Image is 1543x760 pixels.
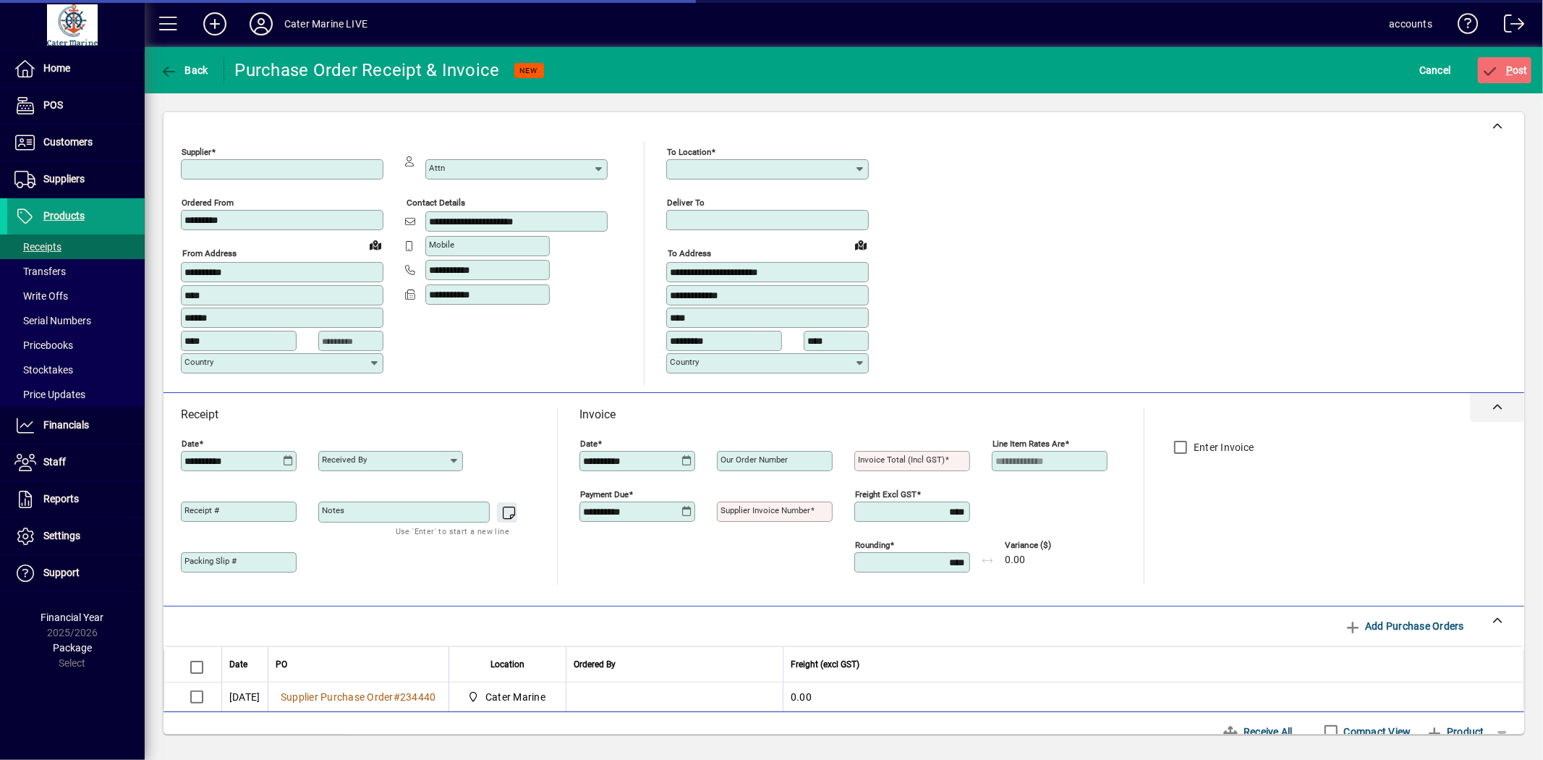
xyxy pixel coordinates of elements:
[1005,554,1025,566] span: 0.00
[1416,57,1455,83] button: Cancel
[322,455,367,465] mat-label: Received by
[7,51,145,87] a: Home
[1426,720,1484,743] span: Product
[281,691,394,703] span: Supplier Purchase Order
[855,540,890,550] mat-label: Rounding
[721,455,788,465] mat-label: Our order number
[14,290,68,302] span: Write Offs
[429,240,454,250] mat-label: Mobile
[667,198,705,208] mat-label: Deliver To
[229,656,247,672] span: Date
[791,656,1505,672] div: Freight (excl GST)
[7,518,145,554] a: Settings
[783,683,1523,712] td: 0.00
[43,99,63,111] span: POS
[7,408,145,444] a: Financials
[429,163,445,173] mat-label: Attn
[41,612,104,623] span: Financial Year
[145,57,224,83] app-page-header-button: Back
[1191,440,1254,455] label: Enter Invoice
[1419,59,1451,82] span: Cancel
[520,66,538,75] span: NEW
[855,489,917,499] mat-label: Freight excl GST
[7,124,145,161] a: Customers
[670,357,699,367] mat-label: Country
[1478,57,1532,83] button: Post
[1217,719,1298,745] button: Receive All
[791,656,859,672] span: Freight (excl GST)
[182,147,211,157] mat-label: Supplier
[7,382,145,407] a: Price Updates
[43,173,85,185] span: Suppliers
[1506,64,1513,76] span: P
[43,567,80,578] span: Support
[43,136,93,148] span: Customers
[7,161,145,198] a: Suppliers
[1482,64,1529,76] span: ost
[43,493,79,504] span: Reports
[14,266,66,277] span: Transfers
[235,59,500,82] div: Purchase Order Receipt & Invoice
[667,147,711,157] mat-label: To location
[490,656,524,672] span: Location
[192,11,238,37] button: Add
[400,691,436,703] span: 234440
[1419,719,1492,745] button: Product
[238,11,284,37] button: Profile
[43,530,80,541] span: Settings
[7,88,145,124] a: POS
[364,233,387,256] a: View on map
[7,555,145,591] a: Support
[858,455,945,465] mat-label: Invoice Total (incl GST)
[184,357,213,367] mat-label: Country
[7,308,145,333] a: Serial Numbers
[394,691,400,703] span: #
[184,556,237,566] mat-label: Packing Slip #
[1223,720,1293,743] span: Receive All
[580,439,598,449] mat-label: Date
[1005,541,1092,550] span: Variance ($)
[156,57,212,83] button: Back
[721,505,810,515] mat-label: Supplier invoice number
[7,333,145,358] a: Pricebooks
[14,339,73,351] span: Pricebooks
[7,284,145,308] a: Write Offs
[574,656,616,672] span: Ordered By
[221,683,268,712] td: [DATE]
[1344,615,1464,638] span: Add Purchase Orders
[160,64,208,76] span: Back
[7,358,145,382] a: Stocktakes
[182,439,199,449] mat-label: Date
[14,241,61,253] span: Receipts
[43,419,89,431] span: Financials
[322,505,344,515] mat-label: Notes
[14,364,73,376] span: Stocktakes
[1338,613,1470,639] button: Add Purchase Orders
[284,12,367,35] div: Cater Marine LIVE
[396,523,509,539] mat-hint: Use 'Enter' to start a new line
[182,198,234,208] mat-label: Ordered from
[276,656,441,672] div: PO
[1493,3,1525,50] a: Logout
[7,444,145,481] a: Staff
[276,656,287,672] span: PO
[580,489,629,499] mat-label: Payment due
[7,481,145,518] a: Reports
[229,656,260,672] div: Date
[43,210,85,221] span: Products
[574,656,775,672] div: Ordered By
[464,688,552,706] span: Cater Marine
[1341,725,1411,739] label: Compact View
[276,689,441,705] a: Supplier Purchase Order#234440
[7,259,145,284] a: Transfers
[184,505,219,515] mat-label: Receipt #
[1447,3,1479,50] a: Knowledge Base
[14,315,91,326] span: Serial Numbers
[849,233,872,256] a: View on map
[43,456,66,468] span: Staff
[43,62,70,74] span: Home
[7,235,145,259] a: Receipts
[485,690,545,704] span: Cater Marine
[1390,12,1432,35] div: accounts
[14,389,85,400] span: Price Updates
